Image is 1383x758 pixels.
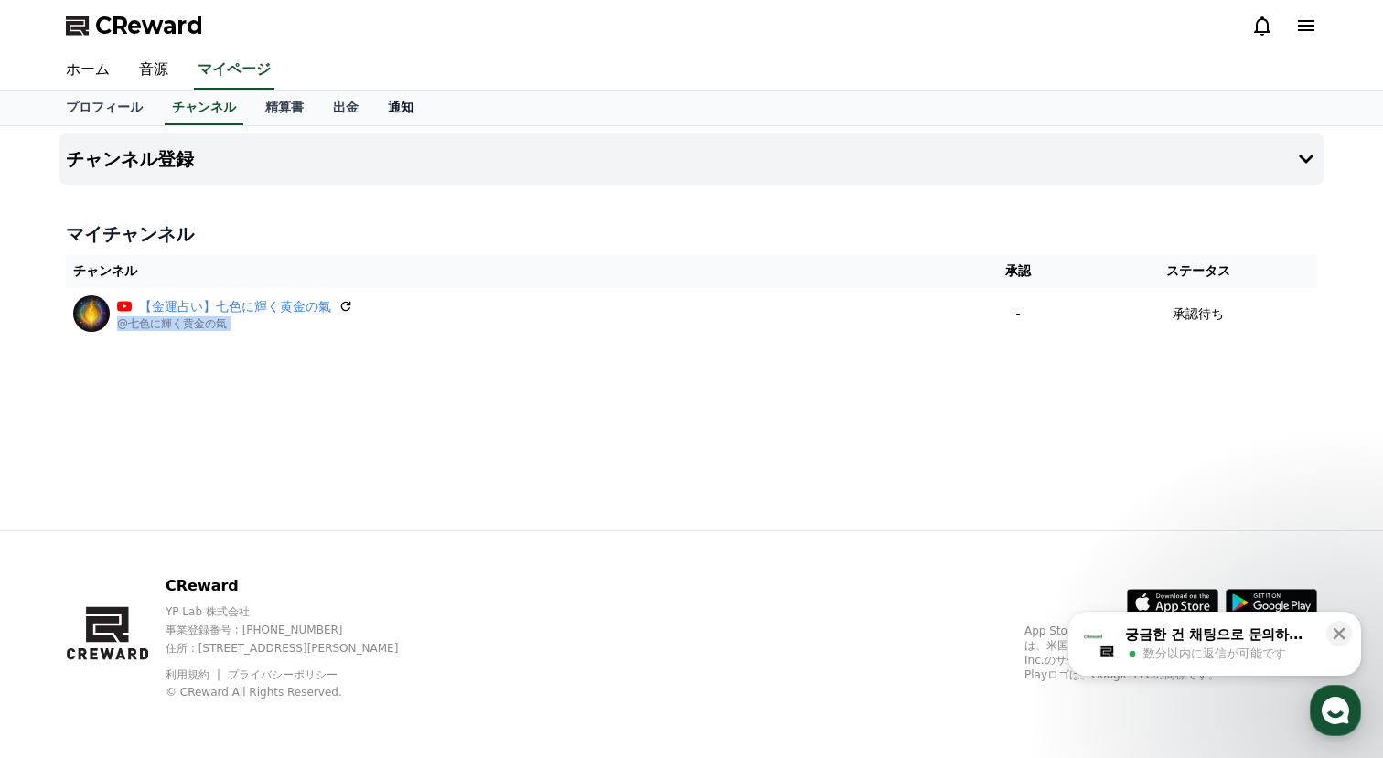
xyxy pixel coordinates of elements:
th: ステータス [1079,254,1317,288]
a: CReward [66,11,203,40]
th: チャンネル [66,254,958,288]
img: 【金運占い】七色に輝く黄金の氣 [73,295,110,332]
a: 出金 [318,91,373,125]
a: プライバシーポリシー [228,668,338,681]
span: チャット [156,608,200,623]
button: チャンネル登録 [59,133,1324,185]
a: 利用規約 [166,668,223,681]
p: App Store、iCloud、iCloud Drive、およびiTunes Storeは、米国およびその他の国や地域で登録されているApple Inc.のサービスマークです。Google P... [1024,624,1317,682]
a: チャンネル [165,91,243,125]
p: CReward [166,575,430,597]
a: 【金運占い】七色に輝く黄金の氣 [139,297,331,316]
p: 承認待ち [1173,304,1224,324]
a: プロフィール [51,91,157,125]
a: チャット [121,580,236,625]
span: CReward [95,11,203,40]
h4: マイチャンネル [66,221,1317,247]
p: © CReward All Rights Reserved. [166,685,430,699]
a: マイページ [194,51,274,90]
a: ホーム [5,580,121,625]
a: 設定 [236,580,351,625]
a: 通知 [373,91,428,125]
th: 承認 [958,254,1079,288]
a: 精算書 [251,91,318,125]
span: ホーム [47,607,80,622]
a: ホーム [51,51,124,90]
h4: チャンネル登録 [66,149,194,169]
p: - [965,304,1072,324]
p: @七色に輝く黄金の氣 [117,316,353,331]
p: YP Lab 株式会社 [166,604,430,619]
a: 音源 [124,51,183,90]
p: 住所 : [STREET_ADDRESS][PERSON_NAME] [166,641,430,656]
p: 事業登録番号 : [PHONE_NUMBER] [166,623,430,637]
span: 設定 [283,607,305,622]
